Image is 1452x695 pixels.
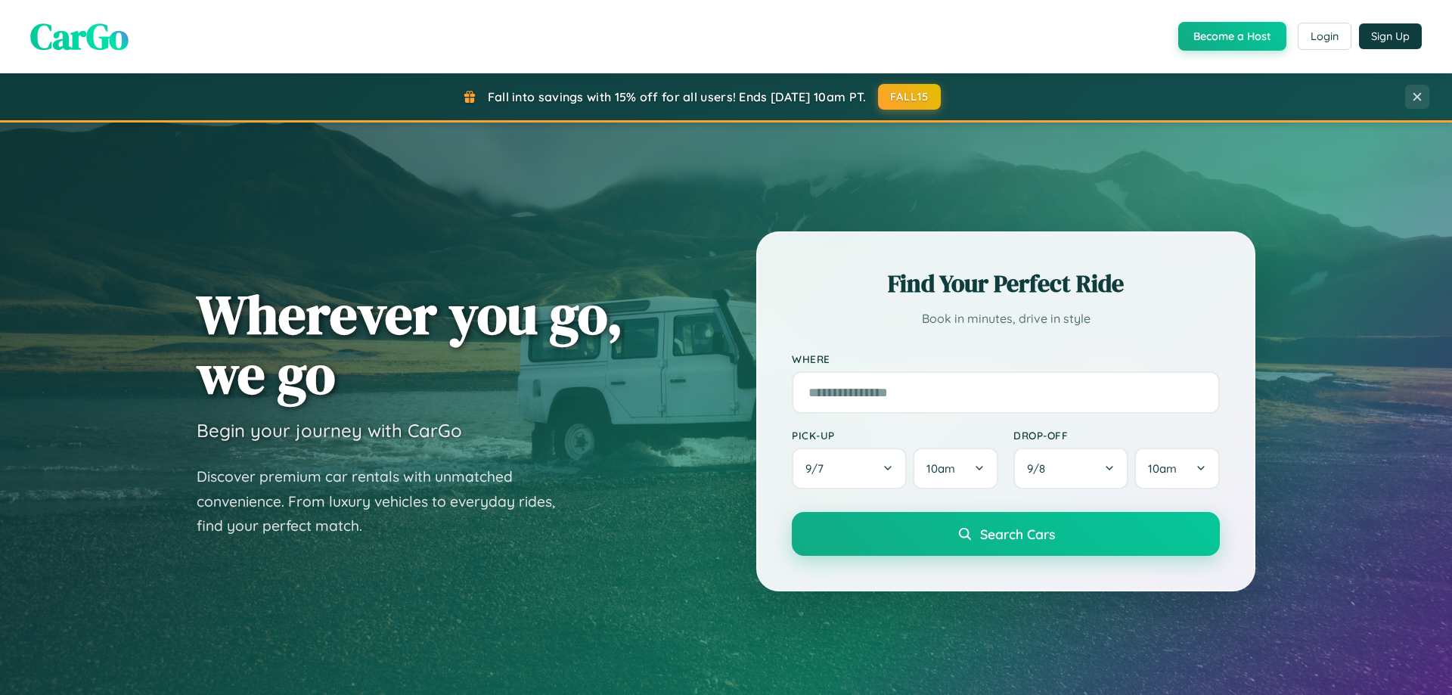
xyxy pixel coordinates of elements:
[1134,448,1220,489] button: 10am
[1027,461,1053,476] span: 9 / 8
[792,308,1220,330] p: Book in minutes, drive in style
[980,526,1055,542] span: Search Cars
[197,419,462,442] h3: Begin your journey with CarGo
[1013,448,1128,489] button: 9/8
[1298,23,1351,50] button: Login
[30,11,129,61] span: CarGo
[878,84,942,110] button: FALL15
[913,448,998,489] button: 10am
[792,267,1220,300] h2: Find Your Perfect Ride
[197,464,575,538] p: Discover premium car rentals with unmatched convenience. From luxury vehicles to everyday rides, ...
[197,284,623,404] h1: Wherever you go, we go
[792,429,998,442] label: Pick-up
[805,461,831,476] span: 9 / 7
[1013,429,1220,442] label: Drop-off
[1148,461,1177,476] span: 10am
[1359,23,1422,49] button: Sign Up
[1178,22,1286,51] button: Become a Host
[792,512,1220,556] button: Search Cars
[488,89,867,104] span: Fall into savings with 15% off for all users! Ends [DATE] 10am PT.
[926,461,955,476] span: 10am
[792,448,907,489] button: 9/7
[792,352,1220,365] label: Where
